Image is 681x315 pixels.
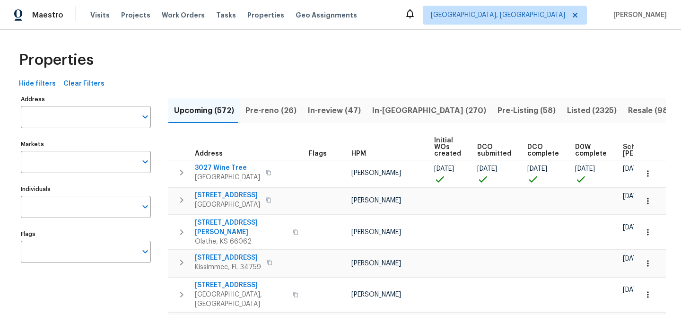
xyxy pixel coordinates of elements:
span: [PERSON_NAME] [351,291,401,298]
span: Projects [121,10,150,20]
span: Kissimmee, FL 34759 [195,262,261,272]
span: Visits [90,10,110,20]
span: D0W complete [575,144,607,157]
button: Clear Filters [60,75,108,93]
span: Olathe, KS 66062 [195,237,287,246]
span: Properties [19,55,94,65]
span: Clear Filters [63,78,105,90]
label: Address [21,96,151,102]
span: 3027 Wine Tree [195,163,260,173]
span: [GEOGRAPHIC_DATA], [GEOGRAPHIC_DATA] [431,10,565,20]
span: Hide filters [19,78,56,90]
span: [STREET_ADDRESS][PERSON_NAME] [195,218,287,237]
span: [DATE] [527,166,547,172]
span: [PERSON_NAME] [351,170,401,176]
label: Markets [21,141,151,147]
span: [DATE] [623,255,643,262]
span: Listed (2325) [567,104,617,117]
span: [DATE] [434,166,454,172]
span: DCO complete [527,144,559,157]
span: [GEOGRAPHIC_DATA] [195,173,260,182]
button: Open [139,245,152,258]
span: Initial WOs created [434,137,461,157]
span: Scheduled [PERSON_NAME] [623,144,676,157]
span: [DATE] [623,166,643,172]
span: DCO submitted [477,144,511,157]
button: Open [139,155,152,168]
span: Pre-Listing (58) [498,104,556,117]
span: In-review (47) [308,104,361,117]
span: [PERSON_NAME] [351,229,401,236]
span: [DATE] [623,224,643,231]
button: Open [139,200,152,213]
span: [GEOGRAPHIC_DATA], [GEOGRAPHIC_DATA] [195,290,287,309]
span: [DATE] [623,287,643,293]
span: Tasks [216,12,236,18]
span: Flags [309,150,327,157]
span: Resale (982) [628,104,675,117]
span: [DATE] [575,166,595,172]
label: Individuals [21,186,151,192]
span: In-[GEOGRAPHIC_DATA] (270) [372,104,486,117]
span: Work Orders [162,10,205,20]
span: Upcoming (572) [174,104,234,117]
span: [STREET_ADDRESS] [195,253,261,262]
span: [GEOGRAPHIC_DATA] [195,200,260,210]
span: [DATE] [477,166,497,172]
span: Geo Assignments [296,10,357,20]
span: Address [195,150,223,157]
span: [PERSON_NAME] [610,10,667,20]
span: Maestro [32,10,63,20]
span: [DATE] [623,193,643,200]
span: [PERSON_NAME] [351,197,401,204]
label: Flags [21,231,151,237]
button: Hide filters [15,75,60,93]
span: [STREET_ADDRESS] [195,280,287,290]
button: Open [139,110,152,123]
span: Properties [247,10,284,20]
span: [PERSON_NAME] [351,260,401,267]
span: Pre-reno (26) [245,104,297,117]
span: [STREET_ADDRESS] [195,191,260,200]
span: HPM [351,150,366,157]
